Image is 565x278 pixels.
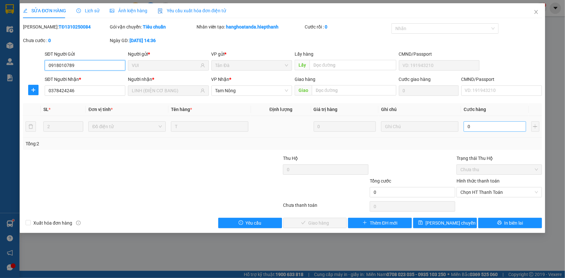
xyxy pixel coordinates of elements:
[399,60,480,71] input: VD: 191943210
[28,85,39,95] button: plus
[171,121,248,132] input: VD: Bàn, Ghế
[460,165,538,174] span: Chưa thu
[45,50,125,58] div: SĐT Người Gửi
[31,219,75,227] span: Xuất hóa đơn hàng
[370,178,391,183] span: Tổng cước
[211,77,230,82] span: VP Nhận
[246,219,262,227] span: Yêu cầu
[295,60,310,70] span: Lấy
[314,121,376,132] input: 0
[48,38,51,43] b: 0
[132,62,199,69] input: Tên người gửi
[283,156,298,161] span: Thu Hộ
[23,8,66,13] span: SỬA ĐƠN HÀNG
[399,77,431,82] label: Cước giao hàng
[128,50,209,58] div: Người gửi
[23,8,28,13] span: edit
[128,76,209,83] div: Người nhận
[457,155,542,162] div: Trạng thái Thu Hộ
[226,24,279,29] b: hanghoatanda.hiepthanh
[171,107,192,112] span: Tên hàng
[295,77,315,82] span: Giao hàng
[215,86,288,95] span: Tam Nông
[59,24,91,29] b: TĐ1310250084
[158,8,226,13] span: Yêu cầu xuất hóa đơn điện tử
[460,187,538,197] span: Chọn HT Thanh Toán
[399,50,480,58] div: CMND/Passport
[370,219,397,227] span: Thêm ĐH mới
[218,218,282,228] button: exclamation-circleYêu cầu
[92,122,162,131] span: Đồ điện tử
[26,121,36,132] button: delete
[28,87,38,93] span: plus
[325,24,327,29] b: 0
[132,87,199,94] input: Tên người nhận
[379,103,461,116] th: Ghi chú
[295,85,312,95] span: Giao
[295,51,313,57] span: Lấy hàng
[110,37,195,44] div: Ngày GD:
[110,8,147,13] span: Ảnh kiện hàng
[45,76,125,83] div: SĐT Người Nhận
[200,88,205,93] span: user
[88,107,113,112] span: Đơn vị tính
[527,3,545,21] button: Close
[418,220,423,226] span: save
[200,63,205,68] span: user
[413,218,477,228] button: save[PERSON_NAME] chuyển hoàn
[197,23,304,30] div: Nhân viên tạo:
[143,24,166,29] b: Tiêu chuẩn
[381,121,458,132] input: Ghi Chú
[76,8,99,13] span: Lịch sử
[497,220,502,226] span: printer
[310,60,396,70] input: Dọc đường
[312,85,396,95] input: Dọc đường
[461,76,542,83] div: CMND/Passport
[269,107,292,112] span: Định lượng
[23,37,108,44] div: Chưa cước :
[283,202,369,213] div: Chưa thanh toán
[425,219,487,227] span: [PERSON_NAME] chuyển hoàn
[534,9,539,15] span: close
[348,218,412,228] button: plusThêm ĐH mới
[239,220,243,226] span: exclamation-circle
[211,50,292,58] div: VP gửi
[76,221,81,225] span: info-circle
[531,121,539,132] button: plus
[130,38,156,43] b: [DATE] 14:36
[283,218,347,228] button: checkGiao hàng
[43,107,49,112] span: SL
[26,140,218,147] div: Tổng: 2
[110,8,114,13] span: picture
[158,8,163,14] img: icon
[457,178,500,183] label: Hình thức thanh toán
[305,23,390,30] div: Cước rồi :
[76,8,81,13] span: clock-circle
[464,107,486,112] span: Cước hàng
[110,23,195,30] div: Gói vận chuyển:
[363,220,367,226] span: plus
[23,23,108,30] div: [PERSON_NAME]:
[399,85,459,96] input: Cước giao hàng
[314,107,338,112] span: Giá trị hàng
[504,219,523,227] span: In biên lai
[215,61,288,70] span: Tản Đà
[478,218,542,228] button: printerIn biên lai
